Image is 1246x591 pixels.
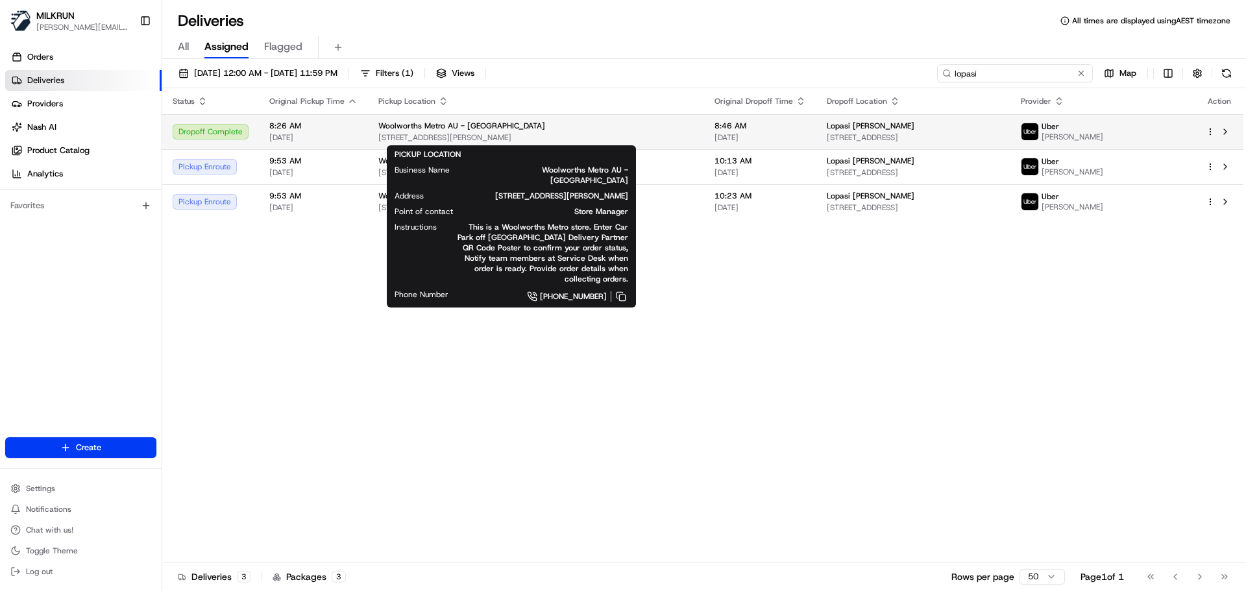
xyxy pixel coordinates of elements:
[1042,156,1059,167] span: Uber
[269,156,358,166] span: 9:53 AM
[827,132,1000,143] span: [STREET_ADDRESS]
[715,202,806,213] span: [DATE]
[5,70,162,91] a: Deliveries
[269,132,358,143] span: [DATE]
[378,121,545,131] span: Woolworths Metro AU - [GEOGRAPHIC_DATA]
[178,39,189,54] span: All
[1042,202,1103,212] span: [PERSON_NAME]
[354,64,419,82] button: Filters(1)
[5,47,162,67] a: Orders
[5,562,156,581] button: Log out
[27,168,63,180] span: Analytics
[269,96,345,106] span: Original Pickup Time
[5,93,162,114] a: Providers
[27,121,56,133] span: Nash AI
[26,566,53,577] span: Log out
[264,39,302,54] span: Flagged
[269,191,358,201] span: 9:53 AM
[378,96,435,106] span: Pickup Location
[5,140,162,161] a: Product Catalog
[827,202,1000,213] span: [STREET_ADDRESS]
[26,504,71,514] span: Notifications
[1098,64,1142,82] button: Map
[378,191,502,201] span: Woolworths [GEOGRAPHIC_DATA]
[5,5,134,36] button: MILKRUNMILKRUN[PERSON_NAME][EMAIL_ADDRESS][DOMAIN_NAME]
[827,191,914,201] span: Lopasi [PERSON_NAME]
[1217,64,1236,82] button: Refresh
[469,289,628,304] a: [PHONE_NUMBER]
[827,96,887,106] span: Dropoff Location
[36,22,129,32] button: [PERSON_NAME][EMAIL_ADDRESS][DOMAIN_NAME]
[395,149,461,160] span: PICKUP LOCATION
[937,64,1093,82] input: Type to search
[827,121,914,131] span: Lopasi [PERSON_NAME]
[1021,123,1038,140] img: uber-new-logo.jpeg
[27,51,53,63] span: Orders
[269,167,358,178] span: [DATE]
[27,75,64,86] span: Deliveries
[1042,167,1103,177] span: [PERSON_NAME]
[27,145,90,156] span: Product Catalog
[10,10,31,31] img: MILKRUN
[1021,158,1038,175] img: uber-new-logo.jpeg
[715,121,806,131] span: 8:46 AM
[5,521,156,539] button: Chat with us!
[178,570,251,583] div: Deliveries
[458,222,628,284] span: This is a Woolworths Metro store. Enter Car Park off [GEOGRAPHIC_DATA] Delivery Partner QR Code P...
[1042,191,1059,202] span: Uber
[715,191,806,201] span: 10:23 AM
[474,206,628,217] span: Store Manager
[5,437,156,458] button: Create
[204,39,249,54] span: Assigned
[395,289,448,300] span: Phone Number
[430,64,480,82] button: Views
[194,67,337,79] span: [DATE] 12:00 AM - [DATE] 11:59 PM
[715,156,806,166] span: 10:13 AM
[1119,67,1136,79] span: Map
[173,64,343,82] button: [DATE] 12:00 AM - [DATE] 11:59 PM
[1021,193,1038,210] img: uber-new-logo.jpeg
[395,206,453,217] span: Point of contact
[332,571,346,583] div: 3
[402,67,413,79] span: ( 1 )
[378,202,694,213] span: [STREET_ADDRESS][PERSON_NAME]
[376,67,413,79] span: Filters
[173,96,195,106] span: Status
[827,156,914,166] span: Lopasi [PERSON_NAME]
[5,479,156,498] button: Settings
[1081,570,1124,583] div: Page 1 of 1
[715,132,806,143] span: [DATE]
[5,500,156,518] button: Notifications
[378,132,694,143] span: [STREET_ADDRESS][PERSON_NAME]
[36,9,75,22] button: MILKRUN
[26,525,73,535] span: Chat with us!
[395,191,424,201] span: Address
[1042,132,1103,142] span: [PERSON_NAME]
[1042,121,1059,132] span: Uber
[26,546,78,556] span: Toggle Theme
[76,442,101,453] span: Create
[178,10,244,31] h1: Deliveries
[5,542,156,560] button: Toggle Theme
[827,167,1000,178] span: [STREET_ADDRESS]
[26,483,55,494] span: Settings
[378,156,545,166] span: Woolworths Metro AU - [GEOGRAPHIC_DATA]
[715,96,793,106] span: Original Dropoff Time
[395,222,437,232] span: Instructions
[715,167,806,178] span: [DATE]
[269,121,358,131] span: 8:26 AM
[1072,16,1230,26] span: All times are displayed using AEST timezone
[395,165,450,175] span: Business Name
[269,202,358,213] span: [DATE]
[452,67,474,79] span: Views
[470,165,628,186] span: Woolworths Metro AU - [GEOGRAPHIC_DATA]
[5,117,162,138] a: Nash AI
[1206,96,1233,106] div: Action
[237,571,251,583] div: 3
[540,291,607,302] span: [PHONE_NUMBER]
[378,167,694,178] span: [STREET_ADDRESS][PERSON_NAME]
[273,570,346,583] div: Packages
[5,163,162,184] a: Analytics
